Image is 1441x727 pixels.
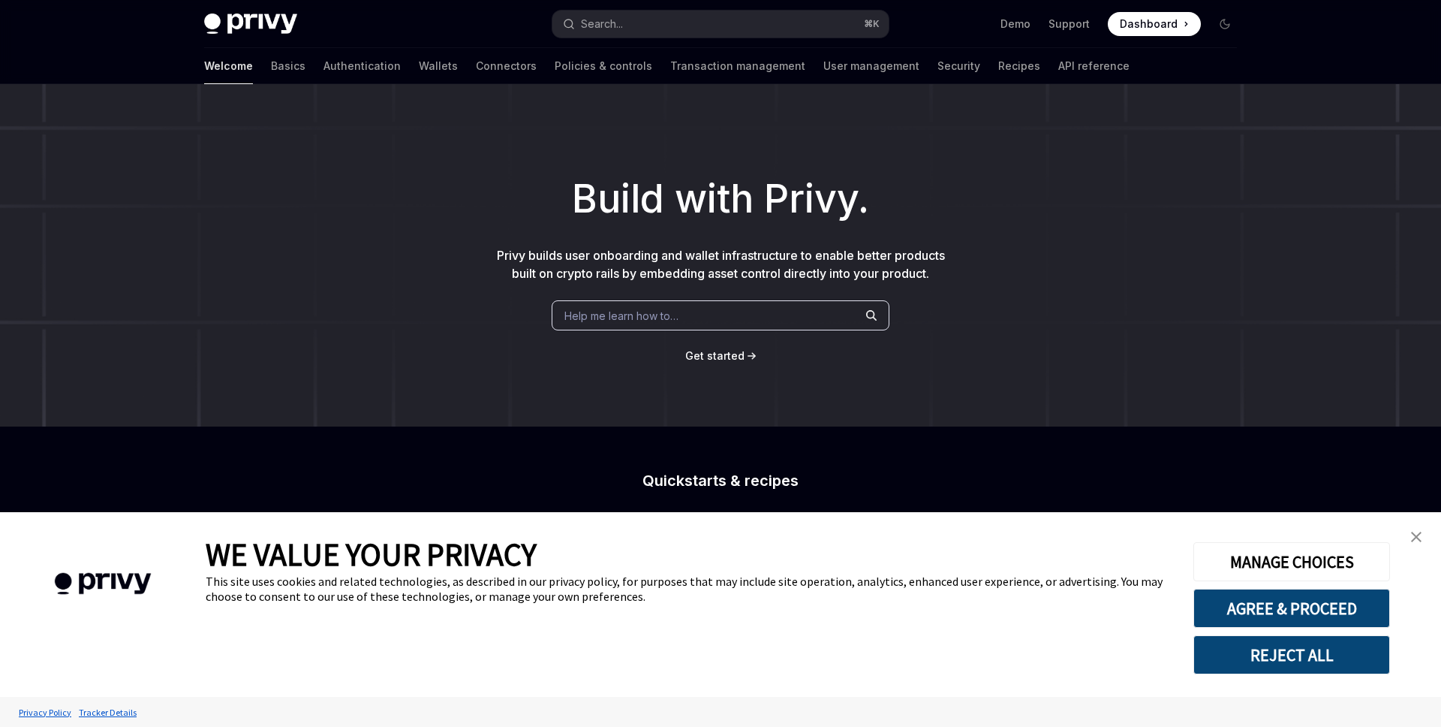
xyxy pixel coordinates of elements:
[864,18,880,30] span: ⌘ K
[670,48,805,84] a: Transaction management
[204,48,253,84] a: Welcome
[937,48,980,84] a: Security
[1120,17,1178,32] span: Dashboard
[1213,12,1237,36] button: Toggle dark mode
[685,348,745,363] a: Get started
[1193,635,1390,674] button: REJECT ALL
[497,248,945,281] span: Privy builds user onboarding and wallet infrastructure to enable better products built on crypto ...
[1401,522,1431,552] a: close banner
[1058,48,1130,84] a: API reference
[1411,532,1421,542] img: close banner
[1193,542,1390,581] button: MANAGE CHOICES
[204,14,297,35] img: dark logo
[1048,17,1090,32] a: Support
[552,11,889,38] button: Open search
[998,48,1040,84] a: Recipes
[456,473,985,488] h2: Quickstarts & recipes
[1108,12,1201,36] a: Dashboard
[75,699,140,725] a: Tracker Details
[476,48,537,84] a: Connectors
[555,48,652,84] a: Policies & controls
[581,15,623,33] div: Search...
[24,170,1417,228] h1: Build with Privy.
[1000,17,1030,32] a: Demo
[271,48,305,84] a: Basics
[564,308,678,324] span: Help me learn how to…
[685,349,745,362] span: Get started
[419,48,458,84] a: Wallets
[1193,589,1390,628] button: AGREE & PROCEED
[23,551,183,617] img: company logo
[15,699,75,725] a: Privacy Policy
[823,48,919,84] a: User management
[206,535,537,574] span: WE VALUE YOUR PRIVACY
[206,574,1171,604] div: This site uses cookies and related technologies, as described in our privacy policy, for purposes...
[323,48,401,84] a: Authentication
